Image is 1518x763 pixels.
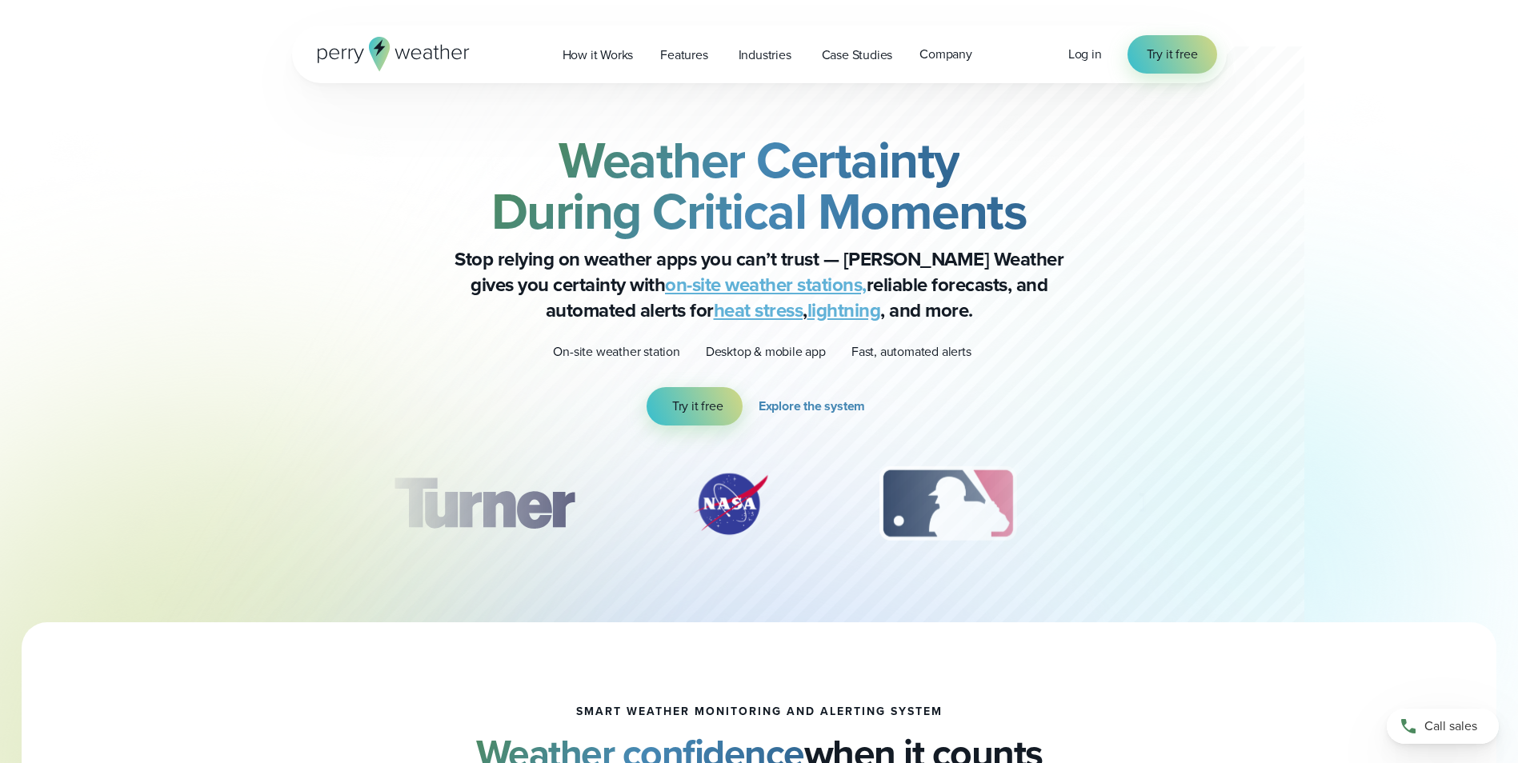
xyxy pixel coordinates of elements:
div: slideshow [372,464,1147,552]
span: Case Studies [822,46,893,65]
a: Try it free [647,387,743,425]
p: Stop relying on weather apps you can’t trust — [PERSON_NAME] Weather gives you certainty with rel... [439,246,1079,323]
span: Explore the system [759,397,865,416]
div: 4 of 12 [1109,464,1237,544]
a: Try it free [1127,35,1217,74]
span: Call sales [1424,717,1477,736]
div: 2 of 12 [675,464,787,544]
a: How it Works [549,38,647,71]
span: Industries [739,46,791,65]
span: Try it free [672,397,723,416]
p: On-site weather station [553,342,679,362]
img: PGA.svg [1109,464,1237,544]
span: How it Works [563,46,634,65]
img: NASA.svg [675,464,787,544]
strong: Weather Certainty During Critical Moments [491,122,1027,249]
div: 3 of 12 [863,464,1032,544]
span: Features [660,46,707,65]
p: Fast, automated alerts [851,342,971,362]
img: Turner-Construction_1.svg [370,464,597,544]
a: heat stress [714,296,803,325]
span: Log in [1068,45,1102,63]
h1: smart weather monitoring and alerting system [576,705,943,718]
a: Log in [1068,45,1102,64]
a: on-site weather stations, [665,270,867,299]
a: Explore the system [759,387,871,425]
div: 1 of 12 [370,464,597,544]
span: Company [919,45,972,64]
a: Call sales [1387,709,1499,744]
a: Case Studies [808,38,907,71]
p: Desktop & mobile app [706,342,826,362]
span: Try it free [1147,45,1198,64]
a: lightning [807,296,881,325]
img: MLB.svg [863,464,1032,544]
